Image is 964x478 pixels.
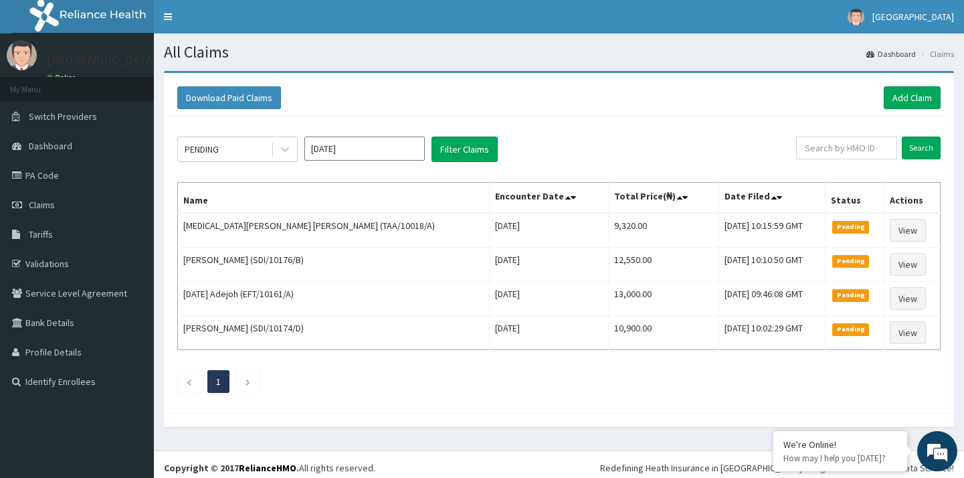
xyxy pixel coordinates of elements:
[490,183,609,214] th: Encounter Date
[890,219,926,242] a: View
[609,316,719,350] td: 10,900.00
[848,9,864,25] img: User Image
[719,316,826,350] td: [DATE] 10:02:29 GMT
[866,48,916,60] a: Dashboard
[178,316,490,350] td: [PERSON_NAME] (SDI/10174/D)
[609,248,719,282] td: 12,550.00
[719,248,826,282] td: [DATE] 10:10:50 GMT
[490,248,609,282] td: [DATE]
[719,282,826,316] td: [DATE] 09:46:08 GMT
[47,73,79,82] a: Online
[186,376,192,388] a: Previous page
[164,462,299,474] strong: Copyright © 2017 .
[7,40,37,70] img: User Image
[490,282,609,316] td: [DATE]
[600,461,954,475] div: Redefining Heath Insurance in [GEOGRAPHIC_DATA] using Telemedicine and Data Science!
[490,213,609,248] td: [DATE]
[609,183,719,214] th: Total Price(₦)
[178,248,490,282] td: [PERSON_NAME] (SDI/10176/B)
[178,213,490,248] td: [MEDICAL_DATA][PERSON_NAME] [PERSON_NAME] (TAA/10018/A)
[719,183,826,214] th: Date Filed
[872,11,954,23] span: [GEOGRAPHIC_DATA]
[783,439,897,451] div: We're Online!
[164,44,954,61] h1: All Claims
[609,213,719,248] td: 9,320.00
[29,228,53,240] span: Tariffs
[29,110,97,123] span: Switch Providers
[832,255,869,267] span: Pending
[490,316,609,350] td: [DATE]
[832,221,869,233] span: Pending
[890,253,926,276] a: View
[783,453,897,464] p: How may I help you today?
[719,213,826,248] td: [DATE] 10:15:59 GMT
[177,86,281,109] button: Download Paid Claims
[178,183,490,214] th: Name
[431,137,498,162] button: Filter Claims
[890,321,926,344] a: View
[884,183,940,214] th: Actions
[47,54,157,66] p: [GEOGRAPHIC_DATA]
[29,140,72,152] span: Dashboard
[245,376,251,388] a: Next page
[216,376,221,388] a: Page 1 is your current page
[884,86,941,109] a: Add Claim
[178,282,490,316] td: [DATE] Adejoh (EFT/10161/A)
[890,287,926,310] a: View
[239,462,296,474] a: RelianceHMO
[826,183,884,214] th: Status
[902,137,941,159] input: Search
[832,323,869,335] span: Pending
[796,137,897,159] input: Search by HMO ID
[185,143,219,156] div: PENDING
[29,199,55,211] span: Claims
[917,48,954,60] li: Claims
[609,282,719,316] td: 13,000.00
[832,289,869,301] span: Pending
[304,137,425,161] input: Select Month and Year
